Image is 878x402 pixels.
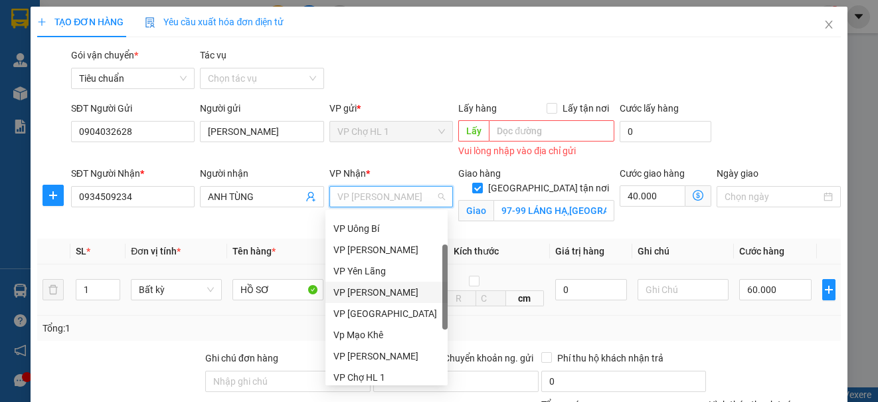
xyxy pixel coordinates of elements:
span: plus [43,190,63,201]
div: VP Minh Khai [325,282,448,303]
span: Phí thu hộ khách nhận trả [552,351,669,365]
span: VP Dương Đình Nghệ [337,187,445,207]
input: R [442,290,476,306]
span: Kích thước [454,246,499,256]
input: C [476,290,506,306]
span: VP Nhận [329,168,366,179]
div: VP gửi [329,101,453,116]
input: Ghi Chú [638,279,729,300]
span: Yêu cầu xuất hóa đơn điện tử [145,17,284,27]
span: Chuyển khoản ng. gửi [438,351,539,365]
span: Tiêu chuẩn [79,68,187,88]
span: VP Chợ HL 1 [337,122,445,142]
div: VP Trường Chinh [325,303,448,324]
button: delete [43,279,64,300]
div: VP Trần Khát Chân [325,239,448,260]
input: Ghi chú đơn hàng [205,371,371,392]
input: Giao tận nơi [493,200,614,221]
div: Người gửi [200,101,323,116]
div: Vp Mạo Khê [325,324,448,346]
div: VP Chợ HL 1 [333,370,440,385]
div: Người nhận [200,166,323,181]
input: Cước giao hàng [620,185,685,207]
div: VP [GEOGRAPHIC_DATA] [333,306,440,321]
div: Vui lòng nhập vào địa chỉ gửi [458,144,614,159]
span: Lấy hàng [458,103,497,114]
div: SĐT Người Nhận [71,166,195,181]
span: plus [37,17,46,27]
span: Giá trị hàng [555,246,604,256]
span: close [824,19,834,30]
label: Tác vụ [200,50,226,60]
span: Giao hàng [458,168,501,179]
span: dollar-circle [693,190,703,201]
button: Close [810,7,847,44]
span: [GEOGRAPHIC_DATA] tận nơi [483,181,614,195]
span: Đơn vị tính [131,246,181,256]
input: Cước lấy hàng [620,121,711,142]
input: 0 [555,279,628,300]
span: plus [823,284,835,295]
span: Giao [458,200,493,221]
div: VP Uông Bí [325,218,448,239]
span: Gói vận chuyển [71,50,138,60]
span: TẠO ĐƠN HÀNG [37,17,124,27]
button: plus [822,279,835,300]
div: VP Yên Lãng [325,260,448,282]
div: Tổng: 1 [43,321,340,336]
span: SL [76,246,86,256]
input: Dọc đường [489,120,614,142]
button: plus [43,185,64,206]
div: VP Loong Toòng [325,346,448,367]
th: Ghi chú [632,239,734,264]
span: cm [506,290,544,306]
span: Lấy tận nơi [557,101,614,116]
label: Ngày giao [717,168,758,179]
img: icon [145,17,155,28]
label: Cước lấy hàng [620,103,679,114]
input: Ngày giao [725,189,820,204]
div: SĐT Người Gửi [71,101,195,116]
span: Cước hàng [739,246,784,256]
span: Tên hàng [232,246,276,256]
span: Bất kỳ [139,280,214,300]
div: VP [PERSON_NAME] [333,349,440,363]
div: VP [PERSON_NAME] [333,243,440,257]
div: Vp Mạo Khê [333,328,440,342]
div: VP Uông Bí [333,221,440,236]
span: Lấy [458,120,489,142]
div: VP [PERSON_NAME] [333,285,440,300]
label: Cước giao hàng [620,168,685,179]
div: VP Chợ HL 1 [325,367,448,388]
label: Ghi chú đơn hàng [205,353,278,363]
input: VD: Bàn, Ghế [232,279,323,300]
span: user-add [306,191,316,202]
div: VP Yên Lãng [333,264,440,278]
